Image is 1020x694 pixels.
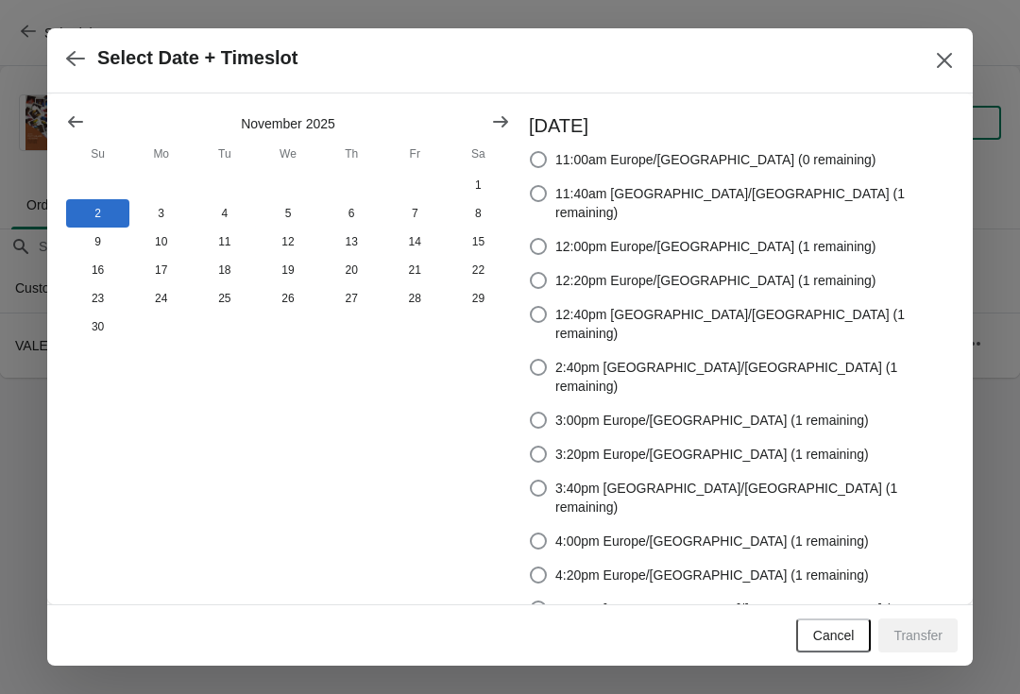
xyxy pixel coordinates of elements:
button: Friday November 14 2025 [383,228,447,256]
button: Saturday November 8 2025 [447,199,510,228]
button: Close [927,43,961,77]
button: Thursday November 27 2025 [320,284,383,313]
button: Friday November 28 2025 [383,284,447,313]
span: 4:00pm Europe/[GEOGRAPHIC_DATA] (1 remaining) [555,532,869,550]
span: 4:40pm [GEOGRAPHIC_DATA]/[GEOGRAPHIC_DATA] (1 remaining) [555,600,954,637]
button: Tuesday November 18 2025 [193,256,256,284]
span: Cancel [813,628,855,643]
h2: Select Date + Timeslot [97,47,298,69]
button: Monday November 3 2025 [129,199,193,228]
th: Tuesday [193,137,256,171]
button: Thursday November 6 2025 [320,199,383,228]
th: Sunday [66,137,129,171]
button: Monday November 24 2025 [129,284,193,313]
h3: [DATE] [529,112,954,139]
span: 11:00am Europe/[GEOGRAPHIC_DATA] (0 remaining) [555,150,876,169]
button: Cancel [796,618,872,652]
span: 4:20pm Europe/[GEOGRAPHIC_DATA] (1 remaining) [555,566,869,584]
span: 12:40pm [GEOGRAPHIC_DATA]/[GEOGRAPHIC_DATA] (1 remaining) [555,305,954,343]
span: 3:40pm [GEOGRAPHIC_DATA]/[GEOGRAPHIC_DATA] (1 remaining) [555,479,954,516]
button: Sunday November 23 2025 [66,284,129,313]
th: Wednesday [256,137,319,171]
button: Monday November 10 2025 [129,228,193,256]
th: Friday [383,137,447,171]
button: Tuesday November 4 2025 [193,199,256,228]
span: 2:40pm [GEOGRAPHIC_DATA]/[GEOGRAPHIC_DATA] (1 remaining) [555,358,954,396]
button: Monday November 17 2025 [129,256,193,284]
span: 11:40am [GEOGRAPHIC_DATA]/[GEOGRAPHIC_DATA] (1 remaining) [555,184,954,222]
th: Monday [129,137,193,171]
button: Thursday November 20 2025 [320,256,383,284]
button: Friday November 7 2025 [383,199,447,228]
th: Saturday [447,137,510,171]
button: Saturday November 22 2025 [447,256,510,284]
button: Show next month, December 2025 [484,105,518,139]
button: Sunday November 2 2025 [66,199,129,228]
button: Tuesday November 11 2025 [193,228,256,256]
span: 3:20pm Europe/[GEOGRAPHIC_DATA] (1 remaining) [555,445,869,464]
button: Wednesday November 19 2025 [256,256,319,284]
button: Wednesday November 12 2025 [256,228,319,256]
button: Saturday November 15 2025 [447,228,510,256]
button: Saturday November 29 2025 [447,284,510,313]
th: Thursday [320,137,383,171]
button: Sunday November 30 2025 [66,313,129,341]
button: Show previous month, October 2025 [59,105,93,139]
button: Wednesday November 26 2025 [256,284,319,313]
span: 3:00pm Europe/[GEOGRAPHIC_DATA] (1 remaining) [555,411,869,430]
span: 12:00pm Europe/[GEOGRAPHIC_DATA] (1 remaining) [555,237,876,256]
button: Tuesday November 25 2025 [193,284,256,313]
button: Sunday November 9 2025 [66,228,129,256]
button: Thursday November 13 2025 [320,228,383,256]
span: 12:20pm Europe/[GEOGRAPHIC_DATA] (1 remaining) [555,271,876,290]
button: Saturday November 1 2025 [447,171,510,199]
button: Sunday November 16 2025 [66,256,129,284]
button: Wednesday November 5 2025 [256,199,319,228]
button: Friday November 21 2025 [383,256,447,284]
